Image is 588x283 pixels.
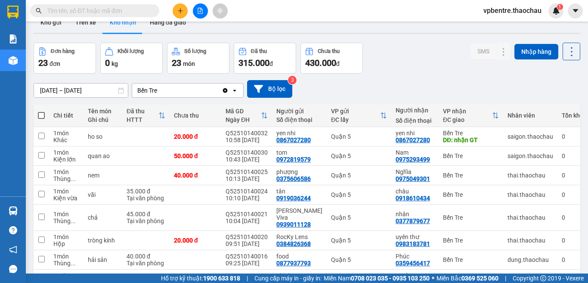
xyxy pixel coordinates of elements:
[443,214,499,221] div: Bến Tre
[276,149,322,156] div: tom
[288,76,297,84] sup: 3
[226,116,261,123] div: Ngày ĐH
[443,172,499,179] div: Bến Tre
[477,5,548,16] span: vpbentre.thaochau
[88,152,118,159] div: quan ao
[351,275,430,282] strong: 0708 023 035 - 0935 103 250
[88,237,118,244] div: tròng kính
[53,168,79,175] div: 1 món
[276,108,322,115] div: Người gửi
[251,48,267,54] div: Đã thu
[71,218,76,224] span: ...
[254,274,322,283] span: Cung cấp máy in - giấy in:
[508,152,553,159] div: saigon.thaochau
[226,149,268,156] div: Q52510140030
[238,58,269,68] span: 315.000
[443,137,499,143] div: DĐ: nhận GT
[197,8,203,14] span: file-add
[226,156,268,163] div: 10:43 [DATE]
[557,4,563,10] sup: 1
[562,172,583,179] div: 0
[305,58,336,68] span: 430.000
[470,44,496,59] button: SMS
[276,175,311,182] div: 0375606586
[127,260,165,267] div: Tại văn phòng
[226,218,268,224] div: 10:04 [DATE]
[300,43,363,74] button: Chưa thu430.000đ
[222,87,229,94] svg: Clear value
[396,107,434,114] div: Người nhận
[443,130,499,137] div: Bến Tre
[173,3,188,19] button: plus
[53,130,79,137] div: 1 món
[53,260,79,267] div: Thùng xốp
[103,12,143,33] button: Kho nhận
[68,12,103,33] button: Trên xe
[331,191,387,198] div: Quận 5
[396,211,434,218] div: nhân
[331,133,387,140] div: Quận 5
[276,188,322,195] div: tân
[396,149,434,156] div: Nam
[562,214,583,221] div: 0
[88,214,118,221] div: chả
[508,214,553,221] div: thai.thaochau
[552,7,560,15] img: icon-new-feature
[137,86,157,95] div: Bến Tre
[88,108,118,115] div: Tên món
[331,214,387,221] div: Quận 5
[226,253,268,260] div: Q52510140016
[276,116,322,123] div: Số điện thoại
[111,60,118,67] span: kg
[396,175,430,182] div: 0975049301
[562,191,583,198] div: 0
[122,104,170,127] th: Toggle SortBy
[276,253,322,260] div: food
[276,156,311,163] div: 0972819579
[51,48,74,54] div: Đơn hàng
[247,80,292,98] button: Bộ lọc
[327,104,391,127] th: Toggle SortBy
[88,133,118,140] div: ho so
[396,130,434,137] div: yen nhi
[396,195,430,202] div: 0918610434
[276,240,311,247] div: 0384826368
[324,274,430,283] span: Miền Nam
[396,253,434,260] div: Phúc
[432,277,434,280] span: ⚪️
[443,116,492,123] div: ĐC giao
[53,137,79,143] div: Khác
[9,56,18,65] img: warehouse-icon
[331,108,380,115] div: VP gửi
[127,253,165,260] div: 40.000 đ
[562,237,583,244] div: 0
[443,237,499,244] div: Bến Tre
[247,274,248,283] span: |
[396,260,430,267] div: 0359456417
[331,172,387,179] div: Quận 5
[505,274,506,283] span: |
[514,44,558,59] button: Nhập hàng
[226,175,268,182] div: 10:13 [DATE]
[508,256,553,263] div: dung.thaochau
[276,195,311,202] div: 0919036244
[174,172,217,179] div: 40.000 đ
[331,152,387,159] div: Quận 5
[269,60,273,67] span: đ
[226,137,268,143] div: 10:58 [DATE]
[9,34,18,44] img: solution-icon
[396,137,430,143] div: 0867027280
[53,240,79,247] div: Hộp
[174,133,217,140] div: 20.000 đ
[53,211,79,218] div: 1 món
[7,6,19,19] img: logo-vxr
[318,48,340,54] div: Chưa thu
[562,133,583,140] div: 0
[226,240,268,247] div: 09:51 [DATE]
[276,137,311,143] div: 0867027280
[127,108,158,115] div: Đã thu
[226,260,268,267] div: 09:25 [DATE]
[34,43,96,74] button: Đơn hàng23đơn
[88,172,118,179] div: nem
[226,211,268,218] div: Q52510140021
